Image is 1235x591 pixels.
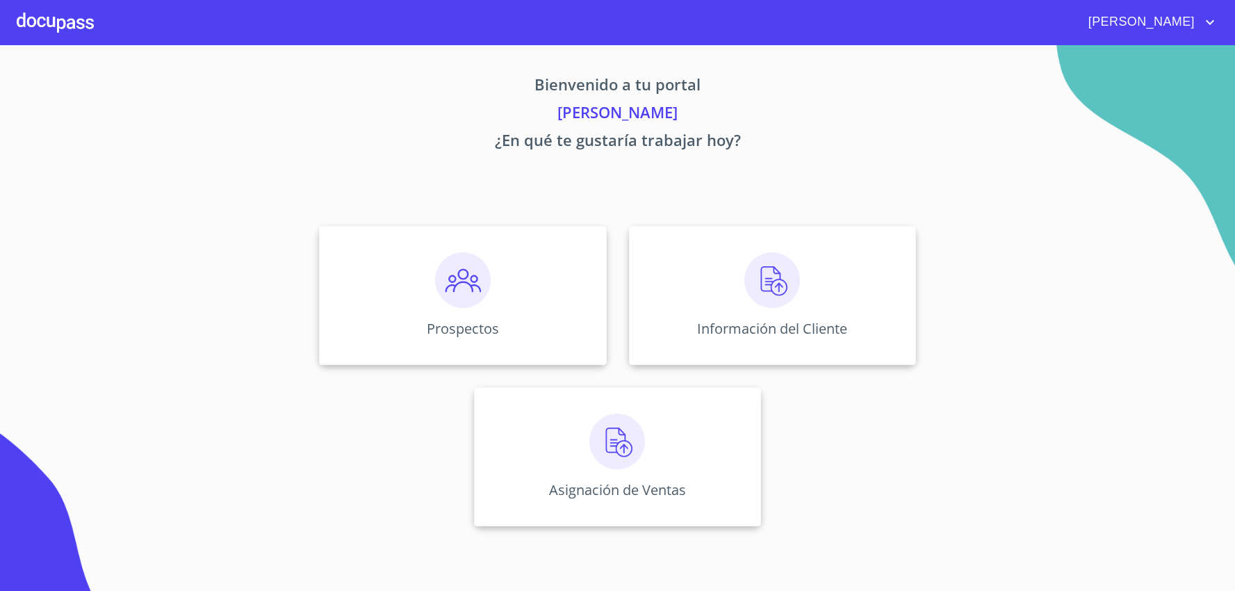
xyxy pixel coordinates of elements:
p: [PERSON_NAME] [190,101,1046,129]
button: account of current user [1078,11,1218,33]
p: Prospectos [427,319,499,338]
img: prospectos.png [435,252,491,308]
span: [PERSON_NAME] [1078,11,1202,33]
p: Asignación de Ventas [549,480,686,499]
p: Información del Cliente [697,319,847,338]
img: carga.png [744,252,800,308]
p: ¿En qué te gustaría trabajar hoy? [190,129,1046,156]
p: Bienvenido a tu portal [190,73,1046,101]
img: carga.png [589,414,645,469]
